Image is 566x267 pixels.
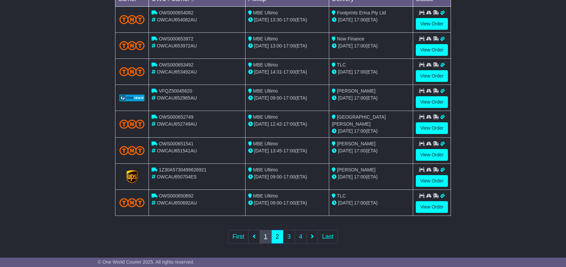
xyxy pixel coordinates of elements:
a: First [228,230,249,244]
img: GetCarrierServiceLogo [126,170,138,183]
span: 17:00 [354,43,366,48]
img: TNT_Domestic.png [119,67,145,76]
span: [GEOGRAPHIC_DATA][PERSON_NAME] [332,114,386,127]
span: 12:42 [270,121,282,127]
span: [DATE] [338,95,353,101]
a: View Order [416,175,448,187]
span: OWS000650692 [159,193,194,198]
span: OWCAU650704ES [157,174,197,179]
span: 09:00 [270,95,282,101]
span: OWCAU654082AU [157,17,197,22]
span: MBE Ultimo [253,10,278,15]
span: OWCAU650692AU [157,200,197,206]
span: 1Z30A5730499626921 [159,167,206,172]
span: 14:31 [270,69,282,75]
span: [DATE] [254,69,269,75]
span: [DATE] [338,200,353,206]
div: - (ETA) [248,42,326,49]
a: 1 [260,230,272,244]
span: 09:00 [270,200,282,206]
span: VFQZ50045620 [159,88,192,94]
span: Footprints Erina Pty Ltd [337,10,386,15]
span: 17:00 [283,69,295,75]
span: 17:00 [283,17,295,22]
span: 17:00 [283,200,295,206]
span: 17:00 [354,69,366,75]
span: 17:00 [354,95,366,101]
span: [DATE] [254,121,269,127]
span: [DATE] [338,148,353,153]
span: OWS000651541 [159,141,194,146]
img: TNT_Domestic.png [119,146,145,155]
img: TNT_Domestic.png [119,15,145,24]
span: OWCAU652749AU [157,121,197,127]
span: OWCAU653972AU [157,43,197,48]
span: © One World Courier 2025. All rights reserved. [98,259,194,265]
span: OWCAU652965AU [157,95,197,101]
img: TNT_Domestic.png [119,41,145,50]
img: TNT_Domestic.png [119,120,145,129]
div: - (ETA) [248,121,326,128]
a: View Order [416,122,448,134]
span: 13:30 [270,17,282,22]
span: 13:45 [270,148,282,153]
span: 17:00 [354,17,366,22]
span: 17:00 [283,174,295,179]
a: 3 [283,230,295,244]
span: TLC [337,193,346,198]
a: 2 [271,230,283,244]
span: OWS000654082 [159,10,194,15]
div: - (ETA) [248,147,326,154]
a: View Order [416,201,448,213]
span: OWS000652749 [159,114,194,120]
a: View Order [416,149,448,161]
span: 17:00 [354,200,366,206]
div: - (ETA) [248,199,326,207]
div: (ETA) [332,173,410,180]
span: 17:00 [283,95,295,101]
span: [PERSON_NAME] [337,88,375,94]
span: OWS000653492 [159,62,194,68]
div: (ETA) [332,42,410,49]
span: 09:00 [270,174,282,179]
a: View Order [416,70,448,82]
span: 17:00 [283,121,295,127]
span: [DATE] [254,200,269,206]
span: 13:00 [270,43,282,48]
a: View Order [416,96,448,108]
span: MBE Ultimo [253,62,278,68]
div: (ETA) [332,147,410,154]
span: MBE Ultimo [253,141,278,146]
a: Last [318,230,338,244]
div: (ETA) [332,69,410,76]
div: (ETA) [332,16,410,23]
span: OWCAU653492AU [157,69,197,75]
div: (ETA) [332,128,410,135]
div: - (ETA) [248,95,326,102]
span: [DATE] [254,148,269,153]
span: OWCAU651541AU [157,148,197,153]
a: 4 [295,230,307,244]
span: MBE Ultimo [253,88,278,94]
span: [PERSON_NAME] [337,141,375,146]
img: GetCarrierServiceLogo [119,95,145,101]
span: 17:00 [283,43,295,48]
div: - (ETA) [248,69,326,76]
span: MBE Ultimo [253,193,278,198]
a: View Order [416,44,448,56]
span: [DATE] [338,174,353,179]
span: [DATE] [254,95,269,101]
span: 17:00 [354,148,366,153]
span: [PERSON_NAME] [337,167,375,172]
span: MBE Ultimo [253,114,278,120]
span: 17:00 [354,128,366,134]
div: - (ETA) [248,173,326,180]
a: View Order [416,18,448,30]
img: TNT_Domestic.png [119,198,145,207]
span: [DATE] [338,17,353,22]
div: - (ETA) [248,16,326,23]
span: [DATE] [254,17,269,22]
span: MBE Ultimo [253,167,278,172]
span: 17:00 [283,148,295,153]
span: Now Finance [337,36,364,41]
